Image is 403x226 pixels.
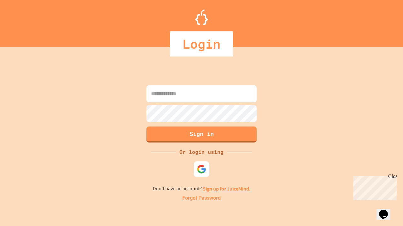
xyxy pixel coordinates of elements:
img: google-icon.svg [197,164,206,174]
button: Sign in [146,126,257,143]
a: Sign up for JuiceMind. [203,186,251,192]
div: Login [170,31,233,56]
div: Or login using [176,148,227,156]
a: Forgot Password [182,194,221,202]
iframe: chat widget [377,201,397,220]
p: Don't have an account? [153,185,251,193]
img: Logo.svg [195,9,208,25]
div: Chat with us now!Close [3,3,43,40]
iframe: chat widget [351,174,397,200]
